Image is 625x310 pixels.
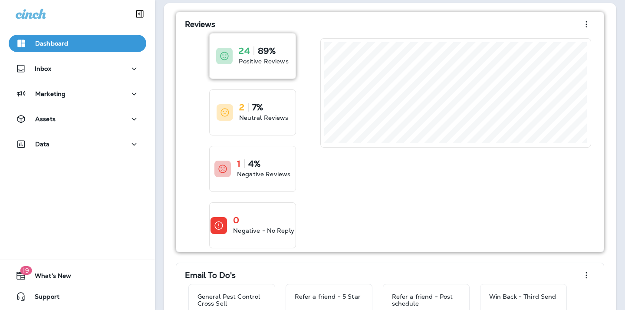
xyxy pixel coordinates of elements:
p: Reviews [185,20,216,29]
p: 1 [237,159,240,168]
p: Assets [35,115,56,122]
button: Dashboard [9,35,146,52]
p: 0 [233,216,239,224]
p: Win Back - Third Send [489,293,556,300]
p: Negative Reviews [237,170,290,178]
p: Inbox [35,65,51,72]
button: Inbox [9,60,146,77]
span: Support [26,293,59,303]
button: Collapse Sidebar [128,5,152,23]
p: Data [35,141,50,148]
span: 19 [20,266,32,275]
p: Dashboard [35,40,68,47]
span: What's New [26,272,71,283]
button: Data [9,135,146,153]
button: 19What's New [9,267,146,284]
p: 24 [239,46,250,55]
p: Negative - No Reply [233,226,294,235]
p: Positive Reviews [239,57,288,66]
p: Email To Do's [185,271,236,280]
button: Assets [9,110,146,128]
p: 4% [248,159,260,168]
p: 7% [252,103,263,112]
button: Support [9,288,146,305]
p: General Pest Control Cross Sell [197,293,266,307]
p: 89% [258,46,276,55]
button: Marketing [9,85,146,102]
p: Marketing [35,90,66,97]
p: 2 [239,103,244,112]
p: Refer a friend - 5 Star [295,293,361,300]
p: Neutral Reviews [239,113,289,122]
p: Refer a friend - Post schedule [392,293,461,307]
